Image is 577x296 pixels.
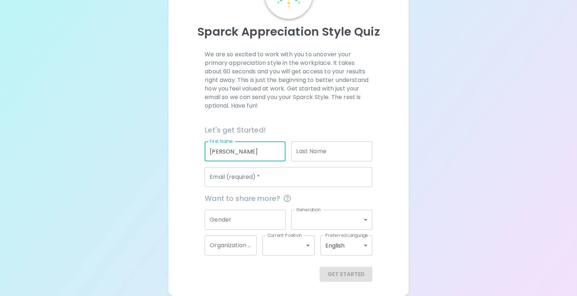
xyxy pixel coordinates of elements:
label: Generation [296,207,321,213]
label: First Name [210,138,233,144]
p: Sparck Appreciation Style Quiz [177,25,400,39]
h6: Let's get Started! [205,124,372,136]
span: Want to share more? [205,193,372,204]
label: Preferred Language [325,232,368,238]
label: Current Position [267,232,302,238]
p: We are so excited to work with you to uncover your primary appreciation style in the workplace. I... [205,50,372,110]
svg: This information is completely confidential and only used for aggregated appreciation studies at ... [283,194,292,203]
div: English [320,235,372,255]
